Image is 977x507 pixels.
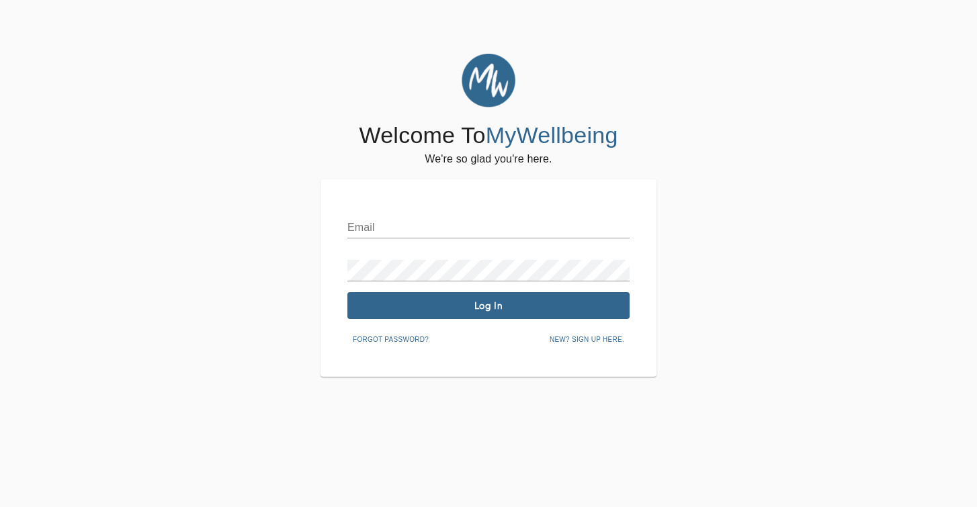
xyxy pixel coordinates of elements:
a: Forgot password? [347,333,434,344]
button: Log In [347,292,630,319]
h6: We're so glad you're here. [425,150,552,169]
h4: Welcome To [359,122,618,150]
span: MyWellbeing [486,122,618,148]
span: New? Sign up here. [550,334,624,346]
button: Forgot password? [347,330,434,350]
button: New? Sign up here. [544,330,630,350]
img: MyWellbeing [462,54,515,107]
span: Forgot password? [353,334,429,346]
span: Log In [353,299,624,312]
